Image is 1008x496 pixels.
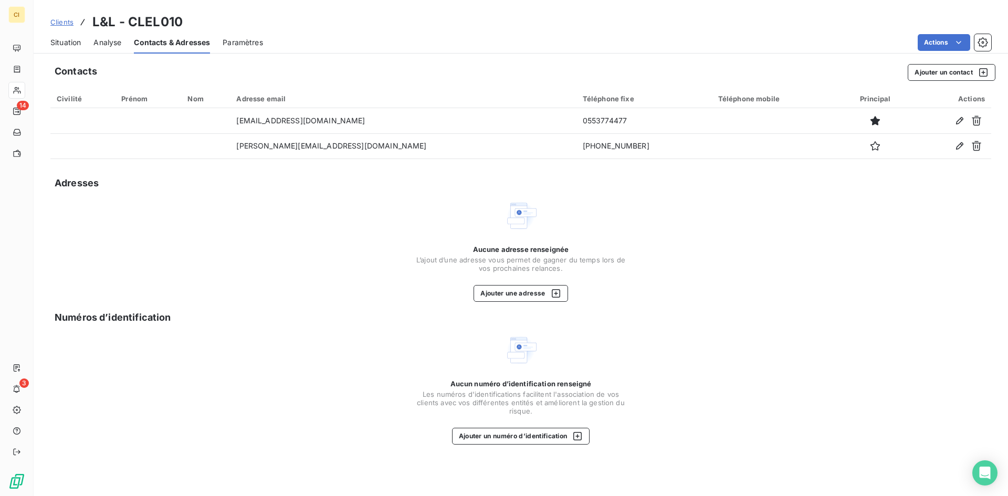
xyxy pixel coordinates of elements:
[55,176,99,191] h5: Adresses
[57,94,109,103] div: Civilité
[918,34,970,51] button: Actions
[972,460,997,486] div: Open Intercom Messenger
[223,37,263,48] span: Paramètres
[504,333,538,367] img: Empty state
[919,94,985,103] div: Actions
[8,6,25,23] div: CI
[19,378,29,388] span: 3
[121,94,175,103] div: Prénom
[845,94,906,103] div: Principal
[55,64,97,79] h5: Contacts
[92,13,183,31] h3: L&L - CLEL010
[908,64,995,81] button: Ajouter un contact
[230,108,576,133] td: [EMAIL_ADDRESS][DOMAIN_NAME]
[576,108,712,133] td: 0553774477
[718,94,832,103] div: Téléphone mobile
[8,473,25,490] img: Logo LeanPay
[55,310,171,325] h5: Numéros d’identification
[504,199,538,233] img: Empty state
[236,94,570,103] div: Adresse email
[93,37,121,48] span: Analyse
[134,37,210,48] span: Contacts & Adresses
[416,256,626,272] span: L’ajout d’une adresse vous permet de gagner du temps lors de vos prochaines relances.
[452,428,590,445] button: Ajouter un numéro d’identification
[230,133,576,159] td: [PERSON_NAME][EMAIL_ADDRESS][DOMAIN_NAME]
[473,245,569,254] span: Aucune adresse renseignée
[50,18,73,26] span: Clients
[450,379,592,388] span: Aucun numéro d’identification renseigné
[50,17,73,27] a: Clients
[576,133,712,159] td: [PHONE_NUMBER]
[583,94,706,103] div: Téléphone fixe
[17,101,29,110] span: 14
[187,94,224,103] div: Nom
[474,285,568,302] button: Ajouter une adresse
[50,37,81,48] span: Situation
[416,390,626,415] span: Les numéros d'identifications facilitent l'association de vos clients avec vos différentes entité...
